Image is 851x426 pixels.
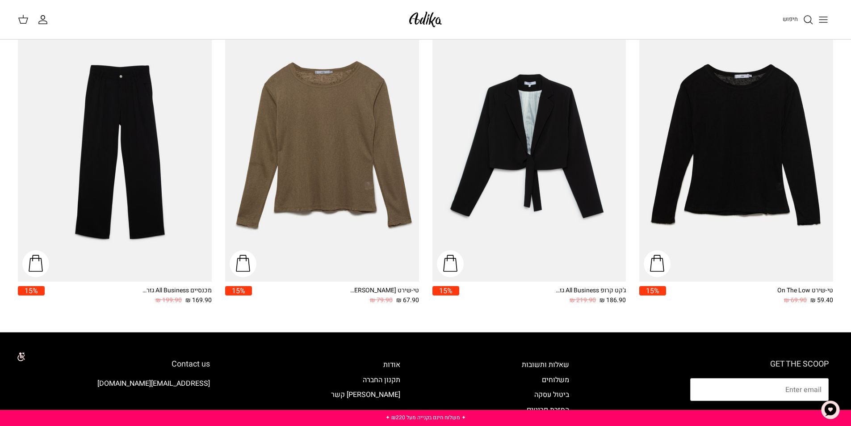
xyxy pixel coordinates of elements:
span: 15% [639,286,666,295]
a: ביטול עסקה [534,389,569,400]
a: טי-שירט On The Low 59.40 ₪ 69.90 ₪ [666,286,833,305]
span: 169.90 ₪ [185,295,212,305]
img: Adika IL [185,403,210,414]
a: ג'קט קרופ All Business גזרה מחויטת 186.90 ₪ 219.90 ₪ [459,286,626,305]
span: 15% [225,286,252,295]
span: 59.40 ₪ [810,295,833,305]
img: Adika IL [407,9,444,30]
a: מכנסיים All Business גזרה מחויטת [18,23,212,282]
a: חיפוש [783,14,813,25]
h6: GET THE SCOOP [690,359,829,369]
input: Email [690,378,829,401]
a: תקנון החברה [363,375,400,385]
span: 15% [432,286,459,295]
span: 186.90 ₪ [599,295,626,305]
a: [EMAIL_ADDRESS][DOMAIN_NAME] [97,378,210,389]
a: החשבון שלי [38,14,52,25]
span: 79.90 ₪ [370,295,393,305]
span: 15% [18,286,45,295]
button: צ'אט [817,396,844,423]
div: ג'קט קרופ All Business גזרה מחויטת [554,286,626,295]
a: משלוחים [542,375,569,385]
span: 219.90 ₪ [570,295,596,305]
img: accessibility_icon02.svg [7,345,31,369]
a: [PERSON_NAME] קשר [331,389,400,400]
span: 199.90 ₪ [155,295,182,305]
span: 67.90 ₪ [396,295,419,305]
div: מכנסיים All Business גזרה מחויטת [140,286,212,295]
a: 15% [639,286,666,305]
div: טי-שירט [PERSON_NAME] שרוולים ארוכים [348,286,419,295]
a: 15% [225,286,252,305]
a: 15% [432,286,459,305]
a: טי-שירט [PERSON_NAME] שרוולים ארוכים 67.90 ₪ 79.90 ₪ [252,286,419,305]
span: 69.90 ₪ [784,295,807,305]
h6: Contact us [22,359,210,369]
span: חיפוש [783,15,798,23]
div: טי-שירט On The Low [762,286,833,295]
a: ג'קט קרופ All Business גזרה מחויטת [432,23,626,282]
a: 15% [18,286,45,305]
a: החזרת פריטים [527,405,569,415]
button: Toggle menu [813,10,833,30]
a: אודות [383,359,400,370]
a: ✦ משלוח חינם בקנייה מעל ₪220 ✦ [386,413,466,422]
a: טי-שירט On The Low [639,23,833,282]
a: מכנסיים All Business גזרה מחויטת 169.90 ₪ 199.90 ₪ [45,286,212,305]
a: טי-שירט Sandy Dunes שרוולים ארוכים [225,23,419,282]
a: שאלות ותשובות [522,359,569,370]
